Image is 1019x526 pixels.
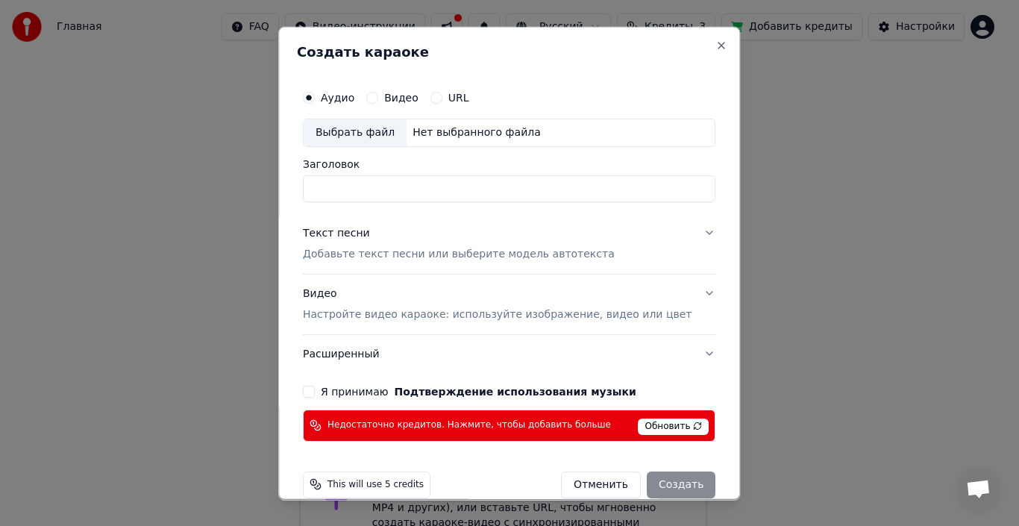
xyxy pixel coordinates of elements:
[303,225,370,240] div: Текст песни
[303,246,615,261] p: Добавьте текст песни или выберите модель автотекста
[384,92,418,102] label: Видео
[561,471,641,498] button: Отменить
[303,307,692,322] p: Настройте видео караоке: используйте изображение, видео или цвет
[639,418,709,434] span: Обновить
[303,286,692,322] div: Видео
[303,274,715,334] button: ВидеоНастройте видео караоке: используйте изображение, видео или цвет
[303,213,715,273] button: Текст песниДобавьте текст песни или выберите модель автотекста
[327,478,424,490] span: This will use 5 credits
[297,45,721,58] h2: Создать караоке
[448,92,469,102] label: URL
[303,334,715,373] button: Расширенный
[395,386,636,396] button: Я принимаю
[327,419,611,431] span: Недостаточно кредитов. Нажмите, чтобы добавить больше
[321,92,354,102] label: Аудио
[303,158,715,169] label: Заголовок
[321,386,636,396] label: Я принимаю
[407,125,547,140] div: Нет выбранного файла
[304,119,407,145] div: Выбрать файл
